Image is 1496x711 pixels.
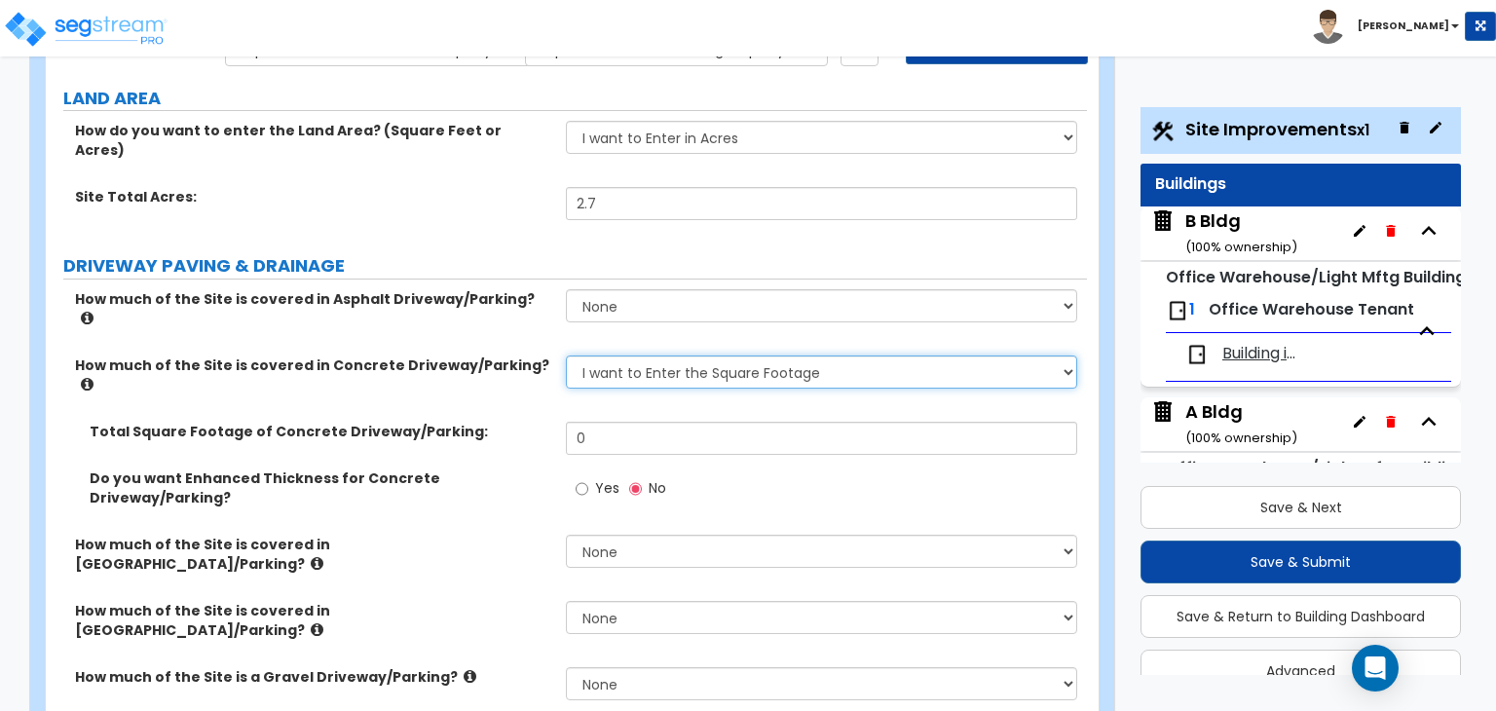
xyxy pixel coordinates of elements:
span: B Bldg [1150,208,1297,258]
label: How much of the Site is covered in Concrete Driveway/Parking? [75,355,551,394]
label: LAND AREA [63,86,1087,111]
img: logo_pro_r.png [3,10,168,49]
span: No [649,478,666,498]
small: ( 100 % ownership) [1185,238,1297,256]
input: No [629,478,642,500]
i: click for more info! [311,622,323,637]
span: Yes [595,478,619,498]
label: DRIVEWAY PAVING & DRAINAGE [63,253,1087,279]
span: Site Improvements [1185,117,1369,141]
i: click for more info! [311,556,323,571]
button: Save & Submit [1141,541,1461,583]
span: Building interior [1222,343,1305,365]
input: Yes [576,478,588,500]
span: A Bldg [1150,399,1297,449]
button: Advanced [1141,650,1461,692]
label: Site Total Acres: [75,187,551,206]
img: door.png [1166,299,1189,322]
label: Do you want Enhanced Thickness for Concrete Driveway/Parking? [90,468,551,507]
i: click for more info! [81,311,93,325]
button: Save & Return to Building Dashboard [1141,595,1461,638]
span: Download Takeoff Guide [916,41,1064,57]
label: How much of the Site is covered in [GEOGRAPHIC_DATA]/Parking? [75,601,551,640]
b: [PERSON_NAME] [1358,19,1449,33]
img: avatar.png [1311,10,1345,44]
small: Office Warehouse/Light Mftg Building [1166,457,1466,479]
img: building.svg [1150,208,1176,234]
small: Office Warehouse/Light Mftg Building [1166,266,1466,288]
span: 1 [1189,298,1195,320]
i: click for more info! [81,377,93,392]
div: A Bldg [1185,399,1297,449]
i: click for more info! [464,669,476,684]
label: How much of the Site is covered in [GEOGRAPHIC_DATA]/Parking? [75,535,551,574]
img: Construction.png [1150,119,1176,144]
div: B Bldg [1185,208,1297,258]
small: x1 [1357,120,1369,140]
div: Buildings [1155,173,1446,196]
small: ( 100 % ownership) [1185,429,1297,447]
span: Office Warehouse Tenant [1209,298,1414,320]
img: door.png [1185,343,1209,366]
button: Save & Next [1141,486,1461,529]
label: How much of the Site is covered in Asphalt Driveway/Parking? [75,289,551,328]
div: Open Intercom Messenger [1352,645,1399,692]
label: Total Square Footage of Concrete Driveway/Parking: [90,422,551,441]
label: How do you want to enter the Land Area? (Square Feet or Acres) [75,121,551,160]
label: How much of the Site is a Gravel Driveway/Parking? [75,667,551,687]
img: building.svg [1150,399,1176,425]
